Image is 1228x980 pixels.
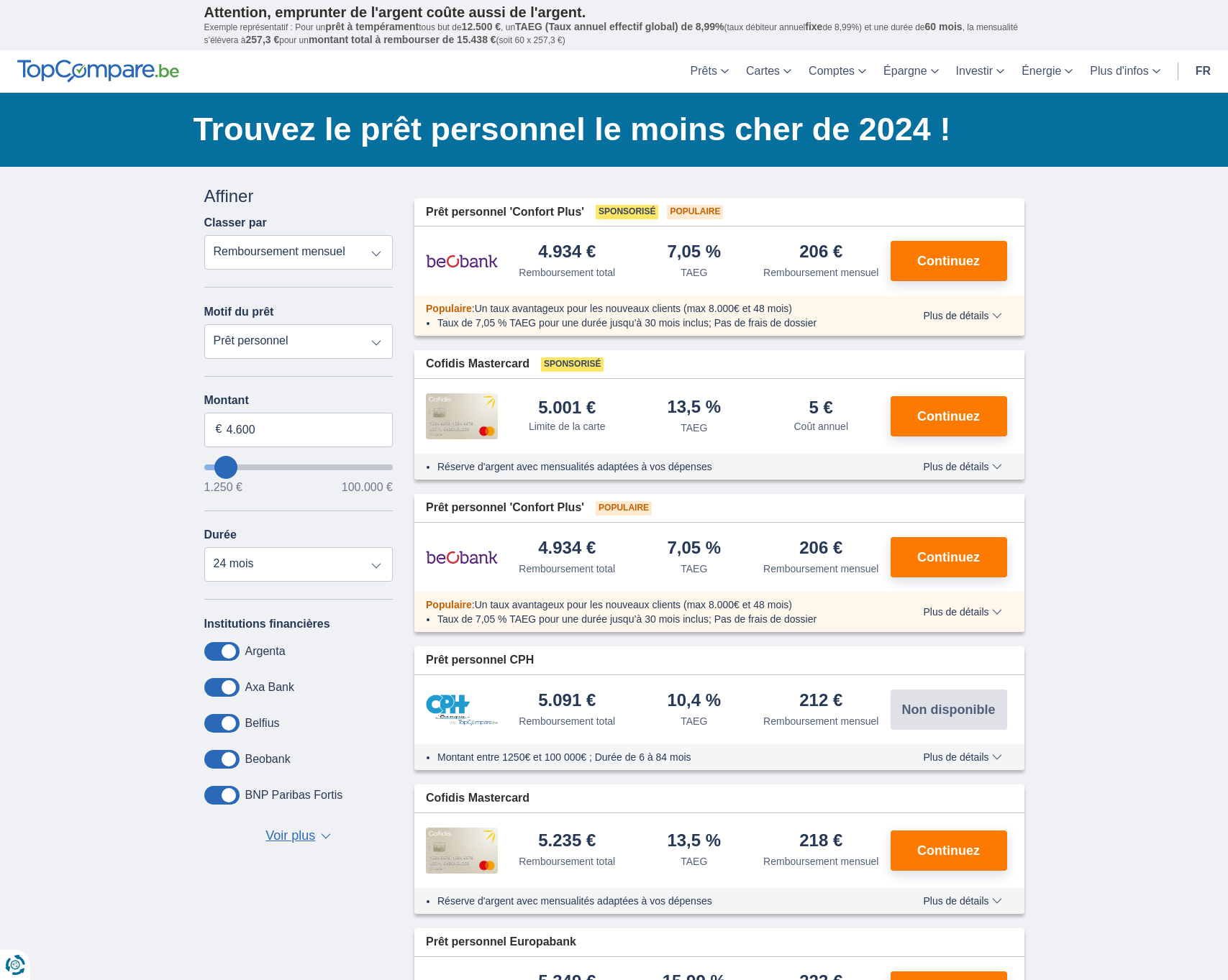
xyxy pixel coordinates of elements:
[538,243,596,262] div: 4.934 €
[947,50,1014,93] a: Investir
[204,482,242,493] span: 1.250 €
[799,832,842,851] div: 218 €
[793,419,848,434] div: Coût annuel
[426,356,529,372] span: Cofidis Mastercard
[805,21,822,32] span: fixe
[245,789,343,802] label: BNP Paribas Fortis
[529,419,606,434] div: Limite de la carte
[426,790,529,807] span: Cofidis Mastercard
[912,310,1012,321] button: Plus de détails
[681,265,707,280] div: TAEG
[426,204,584,221] span: Prêt personnel 'Confort Plus'
[246,34,280,45] span: 257,3 €
[475,303,792,314] span: Un taux avantageux pour les nouveaux clients (max 8.000€ et 48 mois)
[596,501,652,516] span: Populaire
[475,599,792,610] span: Un taux avantageux pour les nouveaux clients (max 8.000€ et 48 mois)
[309,34,496,45] span: montant total à rembourser de 15.438 €
[1013,50,1081,93] a: Énergie
[426,828,498,874] img: pret personnel Cofidis CC
[519,562,615,576] div: Remboursement total
[809,399,833,416] div: 5 €
[912,461,1012,472] button: Plus de détails
[245,645,286,658] label: Argenta
[891,830,1007,871] button: Continuez
[667,692,721,711] div: 10,4 %
[342,482,393,493] span: 100.000 €
[515,21,724,32] span: TAEG (Taux annuel effectif global) de 8,99%
[204,464,394,470] input: wantToBorrow
[891,690,1007,730] button: Non disponible
[204,21,1024,47] p: Exemple représentatif : Pour un tous but de , un (taux débiteur annuel de 8,99%) et une durée de ...
[204,618,330,631] label: Institutions financières
[414,597,893,612] div: :
[912,751,1012,763] button: Plus de détails
[426,695,498,725] img: pret personnel CPH Banque
[737,50,800,93] a: Cartes
[321,833,331,839] span: ▼
[541,357,604,372] span: Sponsorisé
[204,4,1024,21] p: Attention, emprunter de l'argent coûte aussi de l'argent.
[763,265,878,280] div: Remboursement mensuel
[667,539,721,559] div: 7,05 %
[917,255,980,267] span: Continuez
[917,410,980,423] span: Continuez
[681,714,707,728] div: TAEG
[902,703,996,716] span: Non disponible
[204,306,274,319] label: Motif du prêt
[426,243,498,279] img: pret personnel Beobank
[912,606,1012,618] button: Plus de détails
[923,462,1001,472] span: Plus de détails
[519,854,615,869] div: Remboursement total
[426,393,498,439] img: pret personnel Cofidis CC
[204,528,237,541] label: Durée
[245,717,280,730] label: Belfius
[437,612,881,626] li: Taux de 7,05 % TAEG pour une durée jusqu’à 30 mois inclus; Pas de frais de dossier
[799,539,842,559] div: 206 €
[437,894,881,908] li: Réserve d'argent avec mensualités adaptées à vos dépenses
[325,21,419,32] span: prêt à tempérament
[923,607,1001,617] span: Plus de détails
[681,562,707,576] div: TAEG
[1081,50,1168,93] a: Plus d'infos
[426,539,498,575] img: pret personnel Beobank
[245,681,294,694] label: Axa Bank
[194,107,1024,152] h1: Trouvez le prêt personnel le moins cher de 2024 !
[667,205,723,219] span: Populaire
[245,753,291,766] label: Beobank
[538,539,596,559] div: 4.934 €
[923,896,1001,906] span: Plus de détails
[265,827,315,846] span: Voir plus
[538,399,596,416] div: 5.001 €
[667,398,721,418] div: 13,5 %
[763,562,878,576] div: Remboursement mensuel
[891,241,1007,281] button: Continuez
[681,421,707,435] div: TAEG
[462,21,501,32] span: 12.500 €
[799,692,842,711] div: 212 €
[426,652,534,669] span: Prêt personnel CPH
[681,854,707,869] div: TAEG
[912,895,1012,907] button: Plus de détails
[426,303,472,314] span: Populaire
[204,394,394,407] label: Montant
[891,537,1007,577] button: Continuez
[763,714,878,728] div: Remboursement mensuel
[1187,50,1219,93] a: fr
[414,301,893,316] div: :
[596,205,658,219] span: Sponsorisé
[917,551,980,564] span: Continuez
[925,21,963,32] span: 60 mois
[437,750,881,764] li: Montant entre 1250€ et 100 000€ ; Durée de 6 à 84 mois
[875,50,947,93] a: Épargne
[667,832,721,851] div: 13,5 %
[923,311,1001,321] span: Plus de détails
[519,265,615,280] div: Remboursement total
[426,934,576,951] span: Prêt personnel Europabank
[763,854,878,869] div: Remboursement mensuel
[216,421,222,438] span: €
[667,243,721,262] div: 7,05 %
[538,692,596,711] div: 5.091 €
[437,316,881,330] li: Taux de 7,05 % TAEG pour une durée jusqu’à 30 mois inclus; Pas de frais de dossier
[426,599,472,610] span: Populaire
